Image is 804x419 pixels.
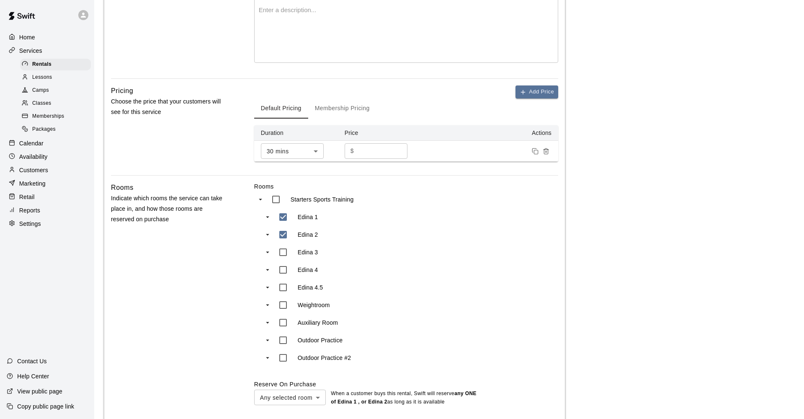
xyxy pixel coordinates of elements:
ul: swift facility view [254,191,422,367]
p: Edina 1 [298,213,318,221]
a: Calendar [7,137,88,150]
p: Retail [19,193,35,201]
p: Marketing [19,179,46,188]
p: View public page [17,387,62,396]
button: Membership Pricing [308,98,376,119]
a: Settings [7,217,88,230]
div: Camps [20,85,91,96]
a: Memberships [20,110,94,123]
span: Memberships [32,112,64,121]
a: Classes [20,97,94,110]
p: When a customer buys this rental , Swift will reserve as long as it is available [331,390,477,406]
label: Reserve On Purchase [254,381,316,388]
a: Reports [7,204,88,217]
a: Customers [7,164,88,176]
p: Indicate which rooms the service can take place in, and how those rooms are reserved on purchase [111,193,227,225]
span: Lessons [32,73,52,82]
p: Reports [19,206,40,215]
div: Any selected room [254,390,326,405]
p: Weightroom [298,301,330,309]
a: Packages [20,123,94,136]
th: Duration [254,125,338,141]
span: Packages [32,125,56,134]
p: Edina 4.5 [298,283,323,292]
h6: Rooms [111,182,134,193]
p: $ [350,147,354,155]
p: Edina 3 [298,248,318,256]
div: Packages [20,124,91,135]
a: Services [7,44,88,57]
p: Settings [19,220,41,228]
p: Edina 2 [298,230,318,239]
p: Services [19,47,42,55]
a: Retail [7,191,88,203]
button: Duplicate price [530,146,541,157]
span: Classes [32,99,51,108]
button: Default Pricing [254,98,308,119]
p: Choose the price that your customers will see for this service [111,96,227,117]
div: Classes [20,98,91,109]
p: Home [19,33,35,41]
a: Lessons [20,71,94,84]
div: Rentals [20,59,91,70]
h6: Pricing [111,85,133,96]
p: Outdoor Practice [298,336,343,344]
div: 30 mins [261,143,324,159]
th: Actions [422,125,558,141]
p: Starters Sports Training [291,195,354,204]
p: Edina 4 [298,266,318,274]
p: Help Center [17,372,49,380]
button: Add Price [515,85,558,98]
th: Price [338,125,422,141]
span: Camps [32,86,49,95]
a: Marketing [7,177,88,190]
p: Auxiliary Room [298,318,338,327]
div: Memberships [20,111,91,122]
a: Rentals [20,58,94,71]
p: Copy public page link [17,402,74,411]
div: Lessons [20,72,91,83]
p: Availability [19,153,48,161]
p: Contact Us [17,357,47,365]
a: Home [7,31,88,44]
p: Customers [19,166,48,174]
a: Availability [7,150,88,163]
span: Rentals [32,60,52,69]
p: Calendar [19,139,44,147]
a: Camps [20,84,94,97]
p: Outdoor Practice #2 [298,354,351,362]
button: Remove price [541,146,551,157]
label: Rooms [254,182,558,191]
